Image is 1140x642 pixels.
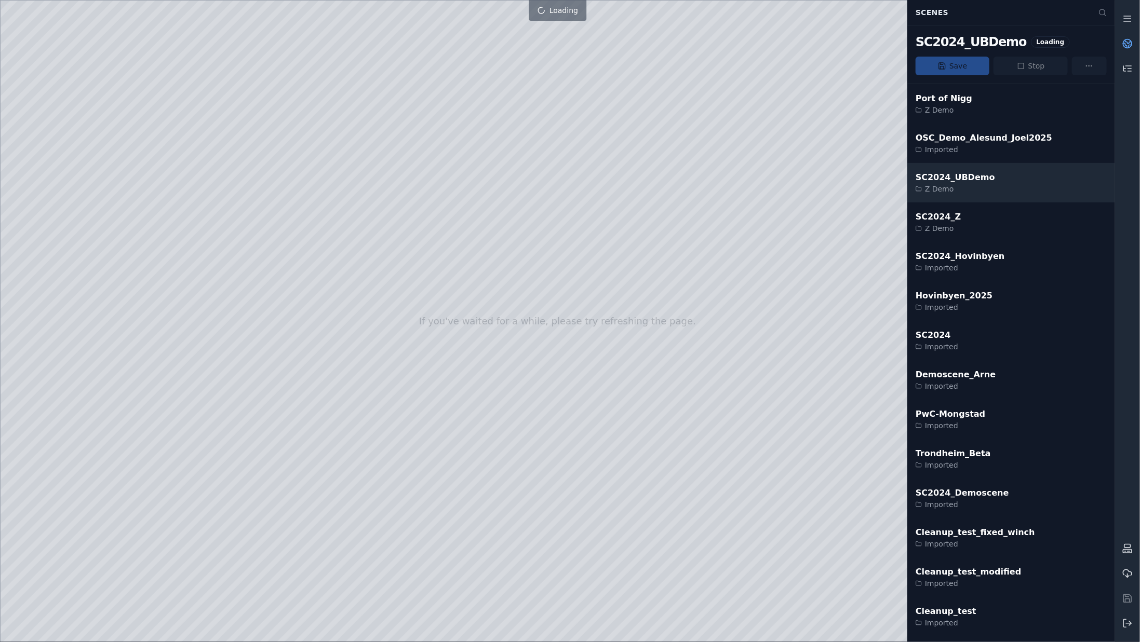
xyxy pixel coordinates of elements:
div: SC2024 [916,329,958,342]
div: Demoscene_Arne [916,368,996,381]
div: Imported [916,342,958,352]
div: Scenes [909,3,1092,22]
div: Z Demo [916,184,995,194]
div: Imported [916,144,1052,155]
div: Imported [916,499,1009,510]
div: Z Demo [916,105,972,115]
div: SC2024_UBDemo [916,34,1027,50]
div: SC2024_Hovinbyen [916,250,1005,263]
div: Cleanup_test_fixed_winch [916,526,1035,539]
div: Imported [916,302,993,312]
div: SC2024_UBDemo [916,171,995,184]
div: Loading [1031,36,1070,48]
div: Port of Nigg [916,92,972,105]
div: SC2024_Demoscene [916,487,1009,499]
div: Imported [916,618,976,628]
div: SC2024_Z [916,211,961,223]
div: Imported [916,263,1005,273]
div: Cleanup_test_modified [916,566,1022,578]
div: Imported [916,420,985,431]
div: Hovinbyen_2025 [916,290,993,302]
div: PwC-Mongstad [916,408,985,420]
div: Cleanup_test [916,605,976,618]
div: Imported [916,539,1035,549]
div: Trondheim_Beta [916,447,991,460]
span: Loading [549,5,578,16]
div: Imported [916,578,1022,589]
div: Imported [916,381,996,391]
div: OSC_Demo_Alesund_Joel2025 [916,132,1052,144]
div: Z Demo [916,223,961,234]
div: Imported [916,460,991,470]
